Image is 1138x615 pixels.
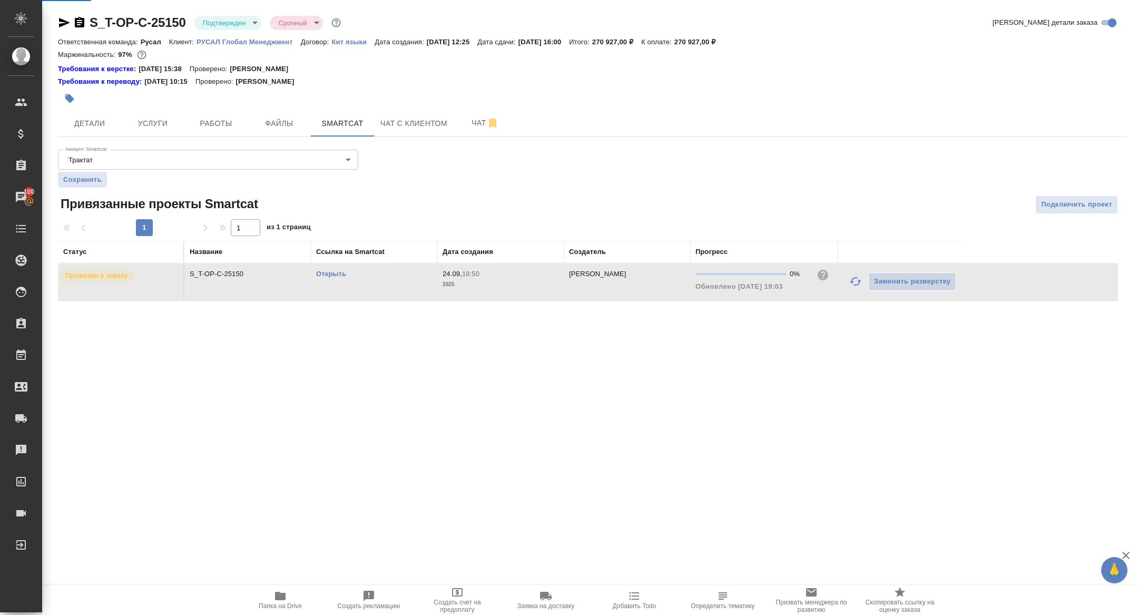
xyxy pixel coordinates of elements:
button: 🙏 [1101,557,1127,583]
p: 24.09, [443,270,462,278]
p: S_T-OP-C-25150 [190,269,306,279]
button: Создать рекламацию [325,585,413,615]
div: Трактат [58,150,358,170]
p: Маржинальность: [58,51,118,58]
button: Срочный [275,18,310,27]
div: Создатель [569,247,606,257]
p: Клиент: [169,38,197,46]
button: Скопировать ссылку для ЯМессенджера [58,16,71,29]
span: Определить тематику [691,602,754,610]
p: Кит языки [331,38,375,46]
p: [PERSON_NAME] [230,64,296,74]
button: Папка на Drive [236,585,325,615]
div: Прогресс [695,247,728,257]
p: Проверено: [190,64,230,74]
span: Детали [64,117,115,130]
p: [DATE] 10:15 [144,76,195,87]
span: Привязанные проекты Smartcat [58,196,258,212]
button: Подключить проект [1035,196,1118,214]
button: Призвать менеджера по развитию [767,585,856,615]
span: из 1 страниц [267,221,311,236]
span: Сохранить [63,174,102,185]
span: Создать рекламацию [338,602,400,610]
div: Дата создания [443,247,493,257]
svg: Отписаться [486,117,499,130]
p: Проверено: [195,76,236,87]
p: Итого: [569,38,592,46]
div: Нажми, чтобы открыть папку с инструкцией [58,64,139,74]
button: Доп статусы указывают на важность/срочность заказа [329,16,343,30]
p: РУСАЛ Глобал Менеджмент [197,38,301,46]
p: 97% [118,51,134,58]
a: РУСАЛ Глобал Менеджмент [197,37,301,46]
div: Ссылка на Smartcat [316,247,385,257]
button: Сохранить [58,172,107,188]
span: Чат с клиентом [380,117,447,130]
p: К оплате: [641,38,674,46]
span: [PERSON_NAME] детали заказа [993,17,1097,28]
p: 2025 [443,279,558,290]
button: Добавить тэг [58,87,81,110]
div: Статус [63,247,87,257]
span: Подключить проект [1041,199,1112,211]
p: [DATE] 12:25 [427,38,478,46]
span: 🙏 [1105,559,1123,581]
a: Требования к переводу: [58,76,144,87]
span: Услуги [127,117,178,130]
button: Скопировать ссылку [73,16,86,29]
span: Чат [460,116,511,130]
button: Скопировать ссылку на оценку заказа [856,585,944,615]
p: [DATE] 15:38 [139,64,190,74]
span: Создать счет на предоплату [419,599,495,613]
div: 0% [790,269,808,279]
span: Обновлено [DATE] 19:03 [695,282,783,290]
p: [DATE] 16:00 [518,38,570,46]
p: Русал [141,38,169,46]
span: Файлы [254,117,305,130]
button: Заменить разверстку [868,272,956,291]
a: 100 [3,184,40,210]
a: Открыть [316,270,346,278]
button: Добавить Todo [590,585,679,615]
button: Определить тематику [679,585,767,615]
p: 18:50 [462,270,479,278]
button: Трактат [65,155,96,164]
span: Заменить разверстку [874,276,950,288]
button: 6020.00 RUB; [135,48,149,62]
p: Привязан к заказу [65,270,128,281]
p: [PERSON_NAME] [569,270,626,278]
button: Заявка на доставку [502,585,590,615]
button: Создать счет на предоплату [413,585,502,615]
p: Дата создания: [375,38,426,46]
div: Подтвержден [270,16,322,30]
div: Название [190,247,222,257]
span: Добавить Todo [613,602,656,610]
span: Призвать менеджера по развитию [773,599,849,613]
a: S_T-OP-C-25150 [90,15,186,30]
p: [PERSON_NAME] [236,76,302,87]
div: Нажми, чтобы открыть папку с инструкцией [58,76,144,87]
span: 100 [17,187,41,197]
span: Работы [191,117,241,130]
p: Ответственная команда: [58,38,141,46]
span: Заявка на доставку [517,602,574,610]
p: Дата сдачи: [477,38,518,46]
button: Обновить прогресс [843,269,868,294]
a: Кит языки [331,37,375,46]
p: 270 927,00 ₽ [674,38,723,46]
div: Подтвержден [194,16,262,30]
a: Требования к верстке: [58,64,139,74]
p: Договор: [301,38,332,46]
span: Скопировать ссылку на оценку заказа [862,599,938,613]
span: Папка на Drive [259,602,302,610]
p: 270 927,00 ₽ [592,38,641,46]
span: Smartcat [317,117,368,130]
button: Подтвержден [200,18,249,27]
